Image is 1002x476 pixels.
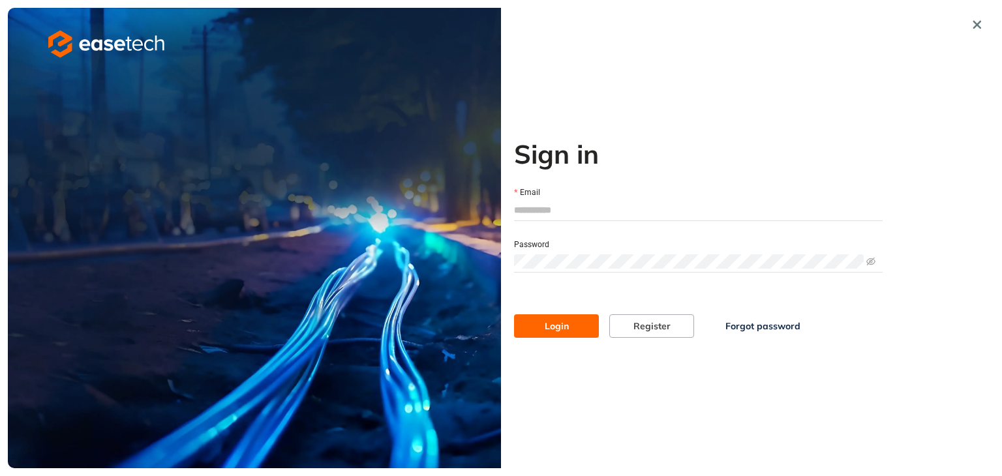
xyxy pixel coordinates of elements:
[514,254,864,269] input: Password
[705,314,821,338] button: Forgot password
[633,319,671,333] span: Register
[725,319,800,333] span: Forgot password
[514,239,549,251] label: Password
[609,314,694,338] button: Register
[514,200,883,220] input: Email
[8,8,501,468] img: cover image
[514,314,599,338] button: Login
[514,138,883,170] h2: Sign in
[514,186,540,199] label: Email
[866,257,875,266] span: eye-invisible
[545,319,569,333] span: Login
